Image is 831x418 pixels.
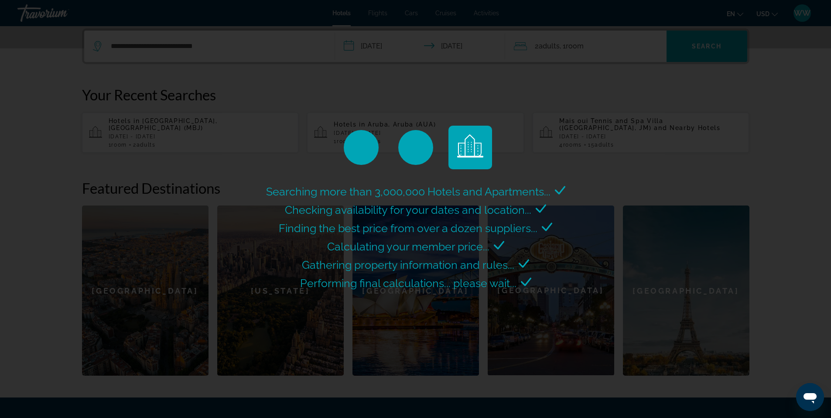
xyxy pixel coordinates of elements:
span: Checking availability for your dates and location... [285,203,531,216]
span: Calculating your member price... [327,240,489,253]
iframe: Button to launch messaging window [796,383,824,411]
span: Gathering property information and rules... [302,258,514,271]
span: Searching more than 3,000,000 Hotels and Apartments... [266,185,551,198]
span: Performing final calculations... please wait... [300,277,516,290]
span: Finding the best price from over a dozen suppliers... [279,222,537,235]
